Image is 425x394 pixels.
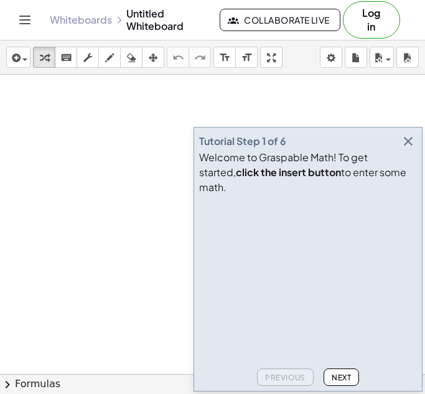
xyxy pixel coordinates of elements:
[189,47,211,68] button: redo
[199,134,286,149] div: Tutorial Step 1 of 6
[235,47,258,68] button: format_size
[230,14,330,26] span: Collaborate Live
[60,50,72,65] i: keyboard
[324,368,359,386] button: Next
[332,373,351,382] span: Next
[55,47,77,68] button: keyboard
[213,47,236,68] button: format_size
[167,47,189,68] button: undo
[220,9,340,31] button: Collaborate Live
[172,50,184,65] i: undo
[236,166,341,179] b: click the insert button
[343,1,400,39] button: Log in
[241,50,253,65] i: format_size
[194,50,206,65] i: redo
[219,50,231,65] i: format_size
[199,150,417,195] div: Welcome to Graspable Math! To get started, to enter some math.
[50,14,112,26] a: Whiteboards
[15,10,35,30] button: Toggle navigation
